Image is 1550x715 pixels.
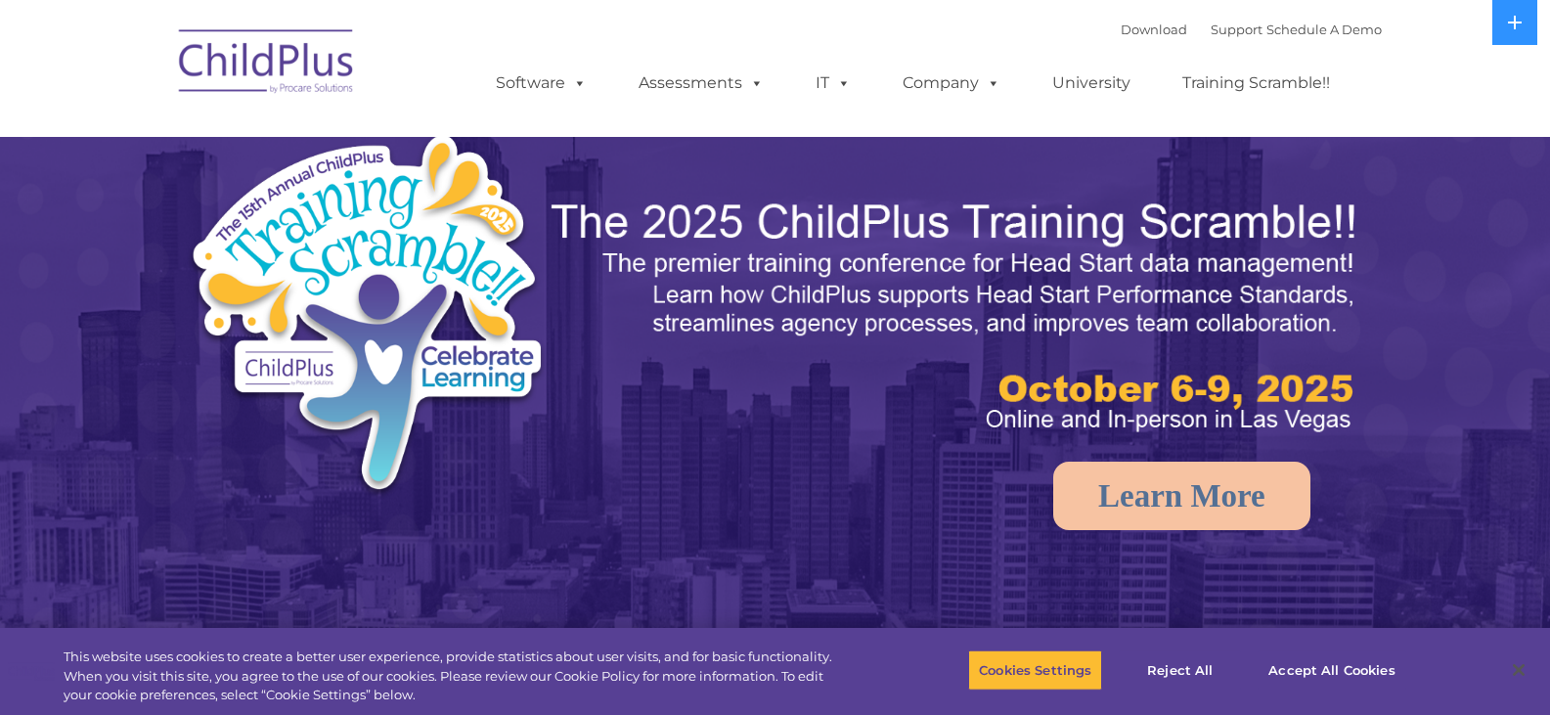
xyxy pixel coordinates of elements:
[1121,22,1187,37] a: Download
[1211,22,1262,37] a: Support
[883,64,1020,103] a: Company
[619,64,783,103] a: Assessments
[476,64,606,103] a: Software
[1497,648,1540,692] button: Close
[169,16,365,113] img: ChildPlus by Procare Solutions
[1053,462,1310,530] a: Learn More
[1163,64,1350,103] a: Training Scramble!!
[1266,22,1382,37] a: Schedule A Demo
[1119,649,1241,691] button: Reject All
[64,648,853,705] div: This website uses cookies to create a better user experience, provide statistics about user visit...
[968,649,1102,691] button: Cookies Settings
[1258,649,1405,691] button: Accept All Cookies
[1121,22,1382,37] font: |
[272,129,332,144] span: Last name
[796,64,870,103] a: IT
[1033,64,1150,103] a: University
[272,209,355,224] span: Phone number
